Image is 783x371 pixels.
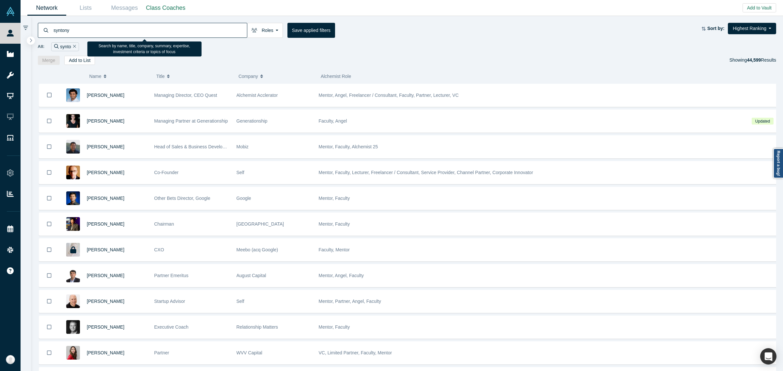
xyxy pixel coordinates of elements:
[154,247,164,252] span: CXO
[321,74,351,79] span: Alchemist Role
[319,299,381,304] span: Mentor, Partner, Angel, Faculty
[238,69,314,83] button: Company
[237,93,278,98] span: Alchemist Acclerator
[237,273,266,278] span: August Capital
[66,114,80,128] img: Rachel Chalmers's Profile Image
[773,148,783,178] a: Report a bug!
[39,264,59,287] button: Bookmark
[319,350,392,355] span: VC, Limited Partner, Faculty, Mentor
[39,290,59,313] button: Bookmark
[156,69,232,83] button: Title
[39,136,59,158] button: Bookmark
[87,247,124,252] a: [PERSON_NAME]
[237,247,278,252] span: Meebo (acq Google)
[66,191,80,205] img: Steven Kan's Profile Image
[319,93,459,98] span: Mentor, Angel, Freelancer / Consultant, Faculty, Partner, Lecturer, VC
[319,170,533,175] span: Mentor, Faculty, Lecturer, Freelancer / Consultant, Service Provider, Channel Partner, Corporate ...
[66,269,80,282] img: Vivek Mehra's Profile Image
[154,273,189,278] span: Partner Emeritus
[319,144,378,149] span: Mentor, Faculty, Alchemist 25
[319,118,347,124] span: Faculty, Angel
[319,196,350,201] span: Mentor, Faculty
[747,57,776,63] span: Results
[87,221,124,227] a: [PERSON_NAME]
[237,196,251,201] span: Google
[6,355,15,364] img: Kristine Ortaliz's Account
[39,316,59,338] button: Bookmark
[154,144,253,149] span: Head of Sales & Business Development (interim)
[38,43,45,50] span: All:
[743,3,776,12] button: Add to Vault
[728,23,776,34] button: Highest Ranking
[238,69,258,83] span: Company
[287,23,335,38] button: Save applied filters
[87,273,124,278] a: [PERSON_NAME]
[105,0,144,16] a: Messages
[38,56,60,65] button: Merge
[237,221,284,227] span: [GEOGRAPHIC_DATA]
[71,43,76,51] button: Remove Filter
[154,324,189,330] span: Executive Coach
[729,56,776,65] div: Showing
[319,221,350,227] span: Mentor, Faculty
[154,350,169,355] span: Partner
[53,22,247,38] input: Search by name, title, company, summary, expertise, investment criteria or topics of focus
[87,118,124,124] a: [PERSON_NAME]
[39,84,59,107] button: Bookmark
[66,166,80,179] img: Robert Winder's Profile Image
[66,346,80,360] img: Danielle D'Agostaro's Profile Image
[87,196,124,201] a: [PERSON_NAME]
[144,0,188,16] a: Class Coaches
[154,170,179,175] span: Co-Founder
[39,239,59,261] button: Bookmark
[87,350,124,355] a: [PERSON_NAME]
[154,299,185,304] span: Startup Advisor
[39,213,59,235] button: Bookmark
[89,69,101,83] span: Name
[66,88,80,102] img: Gnani Palanikumar's Profile Image
[51,42,79,51] div: synto
[319,273,364,278] span: Mentor, Angel, Faculty
[66,140,80,154] img: Michael Chang's Profile Image
[319,324,350,330] span: Mentor, Faculty
[237,350,262,355] span: WVV Capital
[247,23,283,38] button: Roles
[66,294,80,308] img: Adam Frankl's Profile Image
[87,299,124,304] a: [PERSON_NAME]
[27,0,66,16] a: Network
[6,7,15,16] img: Alchemist Vault Logo
[39,342,59,364] button: Bookmark
[154,93,217,98] span: Managing Director, CEO Quest
[64,56,95,65] button: Add to List
[39,110,59,132] button: Bookmark
[237,144,249,149] span: Mobiz
[237,324,278,330] span: Relationship Matters
[237,170,244,175] span: Self
[87,170,124,175] a: [PERSON_NAME]
[87,93,124,98] span: [PERSON_NAME]
[747,57,761,63] strong: 44,599
[66,217,80,231] img: Timothy Chou's Profile Image
[752,118,773,125] span: Updated
[154,118,228,124] span: Managing Partner at Generationship
[154,221,174,227] span: Chairman
[66,320,80,334] img: Carl Orthlieb's Profile Image
[39,187,59,210] button: Bookmark
[707,26,725,31] strong: Sort by:
[154,196,210,201] span: Other Bets Director, Google
[87,324,124,330] a: [PERSON_NAME]
[237,299,244,304] span: Self
[319,247,350,252] span: Faculty, Mentor
[87,144,124,149] a: [PERSON_NAME]
[89,69,149,83] button: Name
